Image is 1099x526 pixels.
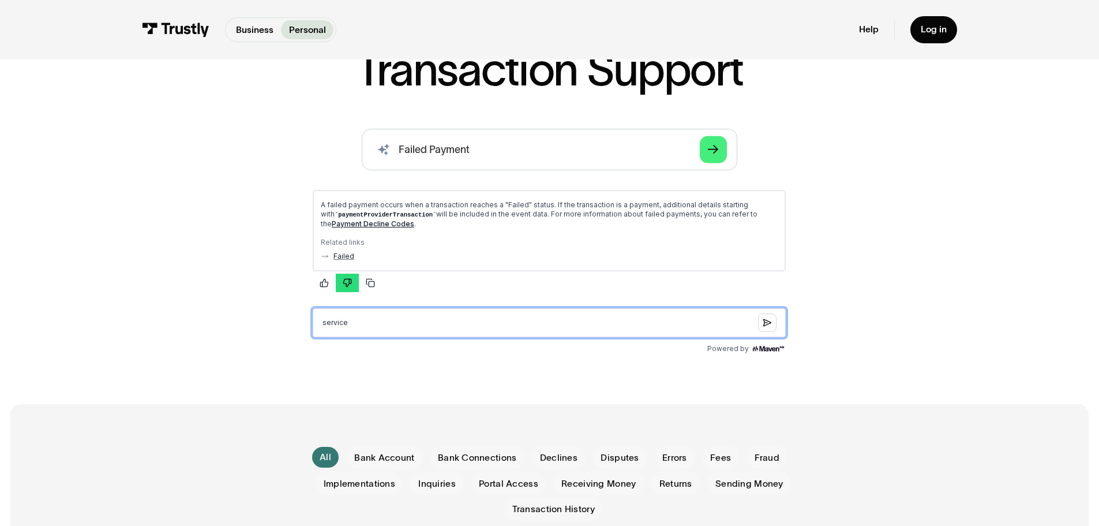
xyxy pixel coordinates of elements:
[710,452,731,464] span: Fees
[910,16,957,43] a: Log in
[312,447,339,468] a: All
[438,452,516,464] span: Bank Connections
[17,57,474,66] div: Related links
[142,23,209,37] img: Trustly Logo
[540,452,577,464] span: Declines
[418,477,456,490] span: Inquiries
[362,129,737,170] input: search
[303,446,795,521] form: Email Form
[362,129,737,170] form: Search
[31,31,133,38] code: paymentProviderTransaction
[755,452,779,464] span: Fraud
[356,47,743,92] h1: Transaction Support
[354,452,414,464] span: Bank Account
[17,20,474,48] p: A failed payment occurs when a transaction reaches a "Failed" status. If the transaction is a pay...
[715,477,783,490] span: Sending Money
[289,23,326,37] p: Personal
[28,39,111,47] a: Payment Decline Codes
[9,128,482,156] input: Question box
[921,24,947,35] div: Log in
[30,71,51,80] a: Failed
[601,452,639,464] span: Disputes
[512,503,595,516] span: Transaction History
[659,477,692,490] span: Returns
[320,451,331,464] div: All
[455,133,473,151] button: Submit question
[448,163,482,173] img: Maven AGI Logo
[561,477,636,490] span: Receiving Money
[236,23,273,37] p: Business
[281,20,333,39] a: Personal
[404,163,445,173] span: Powered by
[228,20,281,39] a: Business
[662,452,687,464] span: Errors
[479,477,538,490] span: Portal Access
[859,24,879,35] a: Help
[324,477,395,490] span: Implementations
